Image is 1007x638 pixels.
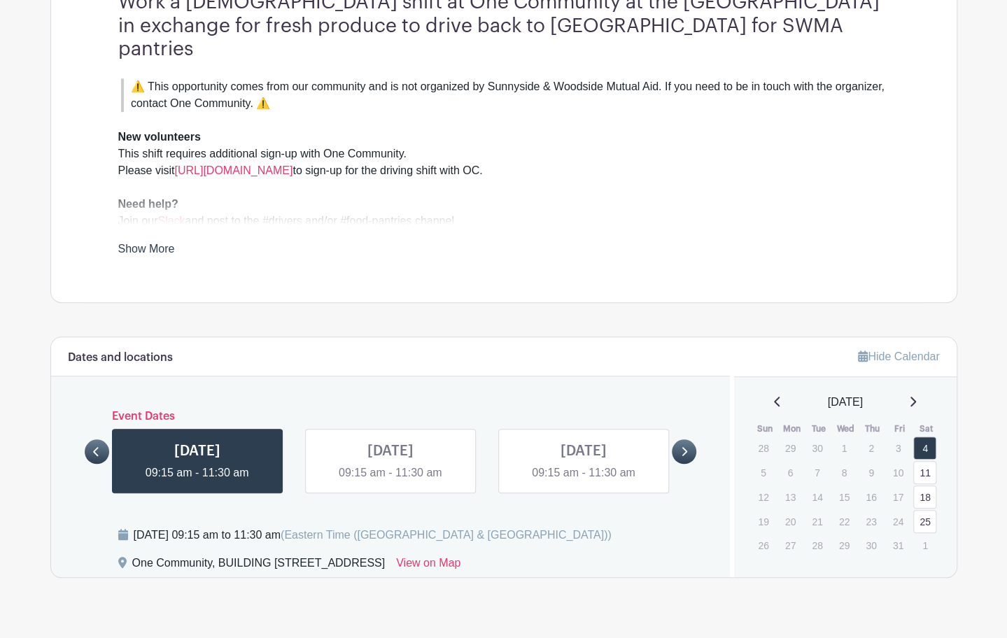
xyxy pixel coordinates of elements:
[752,534,775,556] p: 26
[118,198,178,210] strong: Need help?
[887,437,910,459] p: 3
[396,555,460,577] a: View on Map
[913,461,936,484] a: 11
[805,462,829,483] p: 7
[887,534,910,556] p: 31
[828,394,863,411] span: [DATE]
[859,534,882,556] p: 30
[805,437,829,459] p: 30
[118,112,889,229] div: This shift requires additional sign-up with One Community. Please visit to sign-up for the drivin...
[752,462,775,483] p: 5
[779,486,802,508] p: 13
[779,511,802,532] p: 20
[913,510,936,533] a: 25
[132,555,386,577] div: One Community, BUILDING [STREET_ADDRESS]
[281,529,612,541] span: (Eastern Time ([GEOGRAPHIC_DATA] & [GEOGRAPHIC_DATA]))
[887,511,910,532] p: 24
[751,422,778,436] th: Sun
[913,422,940,436] th: Sat
[858,350,939,362] a: Hide Calendar
[779,437,802,459] p: 29
[833,462,856,483] p: 8
[752,437,775,459] p: 28
[833,486,856,508] p: 15
[805,511,829,532] p: 21
[118,131,201,143] strong: New volunteers
[118,243,175,260] a: Show More
[805,422,832,436] th: Tue
[121,78,889,112] blockquote: ⚠️ This opportunity comes from our community and is not organized by Sunnyside & Woodside Mutual ...
[752,511,775,532] p: 19
[157,215,185,227] a: Slack
[779,462,802,483] p: 6
[109,410,672,423] h6: Event Dates
[779,534,802,556] p: 27
[778,422,805,436] th: Mon
[913,485,936,509] a: 18
[886,422,913,436] th: Fri
[832,422,859,436] th: Wed
[859,462,882,483] p: 9
[859,486,882,508] p: 16
[833,437,856,459] p: 1
[887,462,910,483] p: 10
[887,486,910,508] p: 17
[752,486,775,508] p: 12
[805,534,829,556] p: 28
[805,486,829,508] p: 14
[859,437,882,459] p: 2
[833,511,856,532] p: 22
[68,351,173,364] h6: Dates and locations
[833,534,856,556] p: 29
[174,164,293,176] a: [URL][DOMAIN_NAME]
[859,511,882,532] p: 23
[913,437,936,460] a: 4
[913,534,936,556] p: 1
[134,527,612,544] div: [DATE] 09:15 am to 11:30 am
[859,422,886,436] th: Thu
